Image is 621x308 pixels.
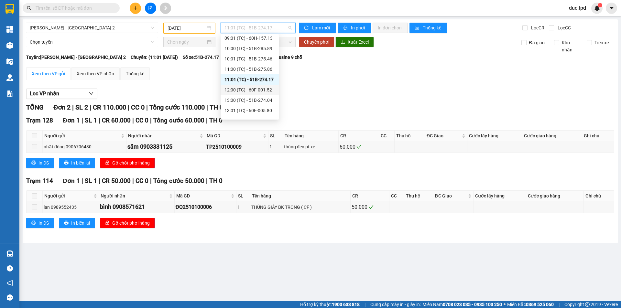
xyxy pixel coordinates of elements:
[44,204,98,211] div: lan 0989552435
[150,177,152,185] span: |
[163,6,168,10] span: aim
[427,132,461,139] span: ĐC Giao
[368,205,374,210] span: check
[102,177,131,185] span: CR 50.000
[206,103,208,111] span: |
[77,70,114,77] div: Xem theo VP nhận
[150,117,152,124] span: |
[340,143,378,151] div: 60.000
[82,117,83,124] span: |
[131,103,145,111] span: CC 0
[7,294,13,301] span: message
[564,4,591,12] span: duc.tpd
[356,144,362,149] span: check
[93,103,126,111] span: CR 110.000
[283,131,339,141] th: Tên hàng
[224,76,275,83] div: 11:01 (TC) - 51B-274.17
[63,117,80,124] span: Đơn 1
[126,70,144,77] div: Thống kê
[145,3,156,14] button: file-add
[598,3,602,7] sup: 1
[348,38,369,46] span: Xuất Excel
[379,131,395,141] th: CC
[149,103,205,111] span: Tổng cước 110.000
[236,191,250,201] th: SL
[300,301,360,308] span: Hỗ trợ kỹ thuật:
[592,39,611,46] span: Trên xe
[153,177,204,185] span: Tổng cước 50.000
[168,25,205,32] input: 10/10/2025
[128,103,129,111] span: |
[136,117,148,124] span: CC 0
[6,42,13,49] img: warehouse-icon
[167,38,206,46] input: Chọn ngày
[7,280,13,286] span: notification
[112,159,150,166] span: Gỡ chốt phơi hàng
[351,24,366,31] span: In phơi
[582,131,614,141] th: Ghi chú
[599,3,601,7] span: 1
[527,39,547,46] span: Đã giao
[341,40,345,45] span: download
[38,219,49,227] span: In DS
[206,143,267,151] div: TP2510100009
[112,219,150,227] span: Gỡ chốt phơi hàng
[148,6,153,10] span: file-add
[250,191,351,201] th: Tên hàng
[404,191,433,201] th: Thu hộ
[101,192,168,199] span: Người nhận
[224,45,275,52] div: 10:00 (TC) - 51B-285.89
[26,89,97,99] button: Lọc VP nhận
[85,117,97,124] span: SL 1
[522,131,582,141] th: Cước giao hàng
[100,158,155,168] button: unlockGỡ chốt phơi hàng
[183,54,219,61] span: Số xe: 51B-274.17
[133,6,138,10] span: plus
[351,191,389,201] th: CR
[584,191,614,201] th: Ghi chú
[415,26,420,31] span: bar-chart
[26,55,126,60] b: Tuyến: [PERSON_NAME] - [GEOGRAPHIC_DATA] 2
[224,55,275,62] div: 10:01 (TC) - 51B-275.46
[100,218,155,228] button: unlockGỡ chốt phơi hàng
[130,3,141,14] button: plus
[299,23,336,33] button: syncLàm mới
[352,203,388,211] div: 50.000
[38,159,49,166] span: In DS
[585,302,590,307] span: copyright
[338,23,371,33] button: printerIn phơi
[31,160,36,165] span: printer
[153,117,204,124] span: Tổng cước 60.000
[105,160,110,165] span: unlock
[82,177,83,185] span: |
[132,177,134,185] span: |
[30,23,154,33] span: Phương Lâm - Sài Gòn 2
[30,90,59,98] span: Lọc VP nhận
[224,35,275,42] div: 09:01 (TC) - 60H-157.13
[207,132,261,139] span: Mã GD
[606,3,617,14] button: caret-down
[64,220,69,226] span: printer
[339,131,379,141] th: CR
[504,303,506,306] span: ⚪️
[63,177,80,185] span: Đơn 1
[71,159,90,166] span: In biên lai
[99,117,100,124] span: |
[205,141,268,153] td: TP2510100009
[53,103,71,111] span: Đơn 2
[176,203,235,211] div: ĐQ2510100006
[30,37,154,47] span: Chọn tuyến
[26,177,53,185] span: Trạm 114
[75,103,88,111] span: SL 2
[507,301,554,308] span: Miền Bắc
[206,177,208,185] span: |
[44,143,125,150] div: nhật đông 0906706430
[59,218,95,228] button: printerIn biên lai
[6,250,13,257] img: warehouse-icon
[136,177,148,185] span: CC 0
[559,39,582,53] span: Kho nhận
[175,201,236,213] td: ĐQ2510100006
[26,158,54,168] button: printerIn DS
[268,131,283,141] th: SL
[36,5,112,12] input: Tìm tên, số ĐT hoặc mã đơn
